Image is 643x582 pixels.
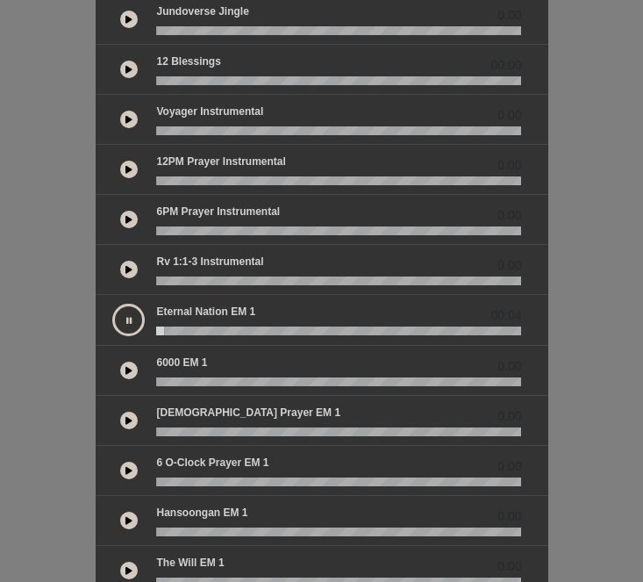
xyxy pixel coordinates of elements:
p: Eternal Nation EM 1 [156,304,255,320]
p: The Will EM 1 [156,555,224,571]
span: 00:00 [490,56,521,75]
span: 0.00 [497,507,521,526]
p: 6PM Prayer Instrumental [156,204,280,219]
span: 0.00 [497,557,521,576]
span: 0.00 [497,256,521,275]
span: 00:04 [490,306,521,325]
p: Hansoongan EM 1 [156,505,247,521]
p: 12PM Prayer Instrumental [156,154,285,169]
p: Voyager Instrumental [156,104,263,119]
p: [DEMOGRAPHIC_DATA] prayer EM 1 [156,405,340,420]
span: 0.00 [497,6,521,25]
span: 0.00 [497,457,521,476]
span: 0.00 [497,156,521,175]
span: 0.00 [497,106,521,125]
p: 12 Blessings [156,54,220,69]
span: 0.00 [497,357,521,376]
p: Rv 1:1-3 Instrumental [156,254,263,269]
p: 6000 EM 1 [156,355,207,370]
p: 6 o-clock prayer EM 1 [156,455,268,471]
span: 0.00 [497,407,521,426]
p: Jundoverse Jingle [156,4,248,19]
span: 0.00 [497,206,521,225]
